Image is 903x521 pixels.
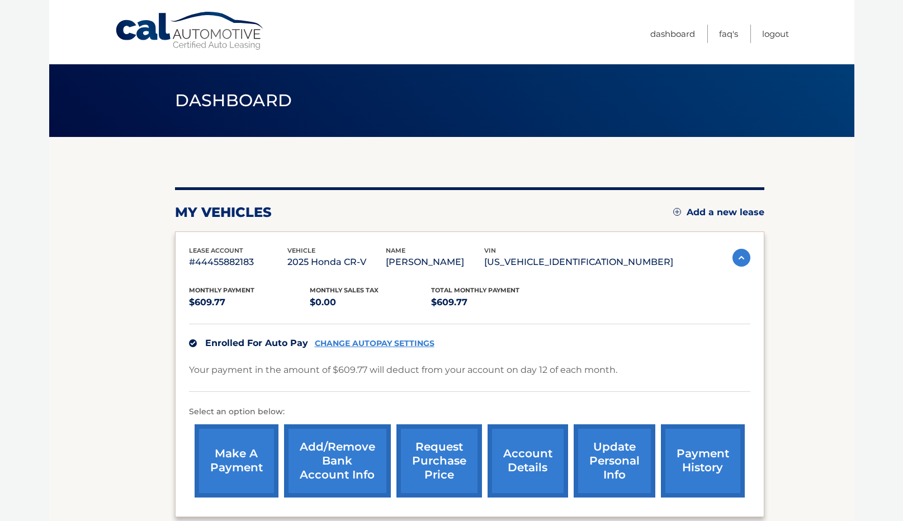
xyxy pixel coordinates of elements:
[189,339,197,347] img: check.svg
[315,339,434,348] a: CHANGE AUTOPAY SETTINGS
[205,338,308,348] span: Enrolled For Auto Pay
[115,11,266,51] a: Cal Automotive
[310,286,379,294] span: Monthly sales Tax
[431,295,552,310] p: $609.77
[386,254,484,270] p: [PERSON_NAME]
[431,286,519,294] span: Total Monthly Payment
[310,295,431,310] p: $0.00
[673,208,681,216] img: add.svg
[762,25,789,43] a: Logout
[195,424,278,498] a: make a payment
[189,362,617,378] p: Your payment in the amount of $609.77 will deduct from your account on day 12 of each month.
[673,207,764,218] a: Add a new lease
[189,405,750,419] p: Select an option below:
[189,295,310,310] p: $609.77
[574,424,655,498] a: update personal info
[287,247,315,254] span: vehicle
[396,424,482,498] a: request purchase price
[284,424,391,498] a: Add/Remove bank account info
[488,424,568,498] a: account details
[719,25,738,43] a: FAQ's
[386,247,405,254] span: name
[661,424,745,498] a: payment history
[287,254,386,270] p: 2025 Honda CR-V
[484,254,673,270] p: [US_VEHICLE_IDENTIFICATION_NUMBER]
[189,286,254,294] span: Monthly Payment
[484,247,496,254] span: vin
[189,247,243,254] span: lease account
[189,254,287,270] p: #44455882183
[175,90,292,111] span: Dashboard
[732,249,750,267] img: accordion-active.svg
[650,25,695,43] a: Dashboard
[175,204,272,221] h2: my vehicles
